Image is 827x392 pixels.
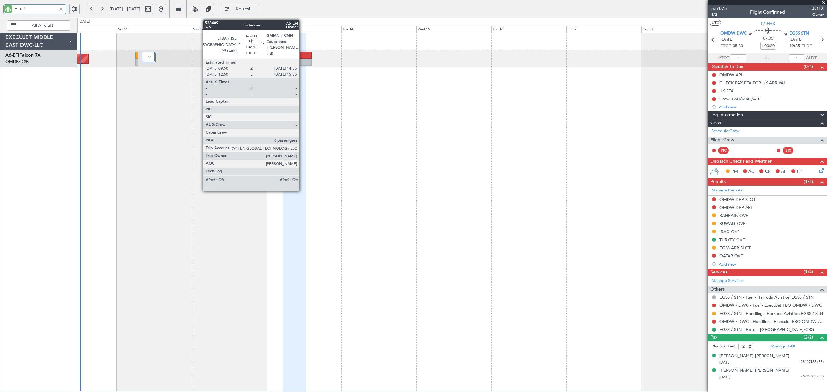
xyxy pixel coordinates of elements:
span: Services [710,269,727,276]
div: Crew: BSH/MRG/ATC [719,96,761,102]
span: 1/2 [711,12,727,17]
input: --:-- [731,54,746,62]
div: - - [795,148,810,153]
span: 537075 [711,5,727,12]
div: Sun 12 [192,26,267,33]
span: AF [781,169,786,175]
div: IRAQ OVF [719,229,739,234]
div: Flight Confirmed [750,9,785,15]
div: Tue 14 [341,26,416,33]
a: Schedule Crew [711,128,739,135]
div: QATAR OVF [719,253,743,259]
span: Dispatch To-Dos [710,63,743,71]
span: ELDT [801,43,812,49]
span: CR [765,169,770,175]
div: [PERSON_NAME] [PERSON_NAME] [719,353,789,359]
div: Add new [719,262,824,267]
span: [DATE] [719,375,730,379]
div: TURKEY OVF [719,237,745,242]
button: UTC [710,20,721,26]
span: ATOT [718,55,729,61]
span: Z6727003 (PP) [801,374,824,379]
span: Leg Information [710,111,743,119]
div: OMDW DEP SLOT [719,197,756,202]
span: FP [797,169,802,175]
div: Fri 17 [566,26,641,33]
div: [DATE] [79,19,90,25]
a: OMDW / DWC - Fuel - ExecuJet FBO OMDW / DWC [719,303,822,308]
div: - - [730,148,745,153]
span: Crew [710,119,721,127]
span: (0/4) [804,63,813,70]
span: [DATE] - [DATE] [110,6,140,12]
span: Dispatch Checks and Weather [710,158,772,165]
span: Owner [809,12,824,17]
span: Others [710,286,725,293]
a: OMDW / DWC - Handling - ExecuJet FBO OMDW / DWC [719,319,824,324]
div: Sat 18 [641,26,716,33]
span: 05:30 [733,43,743,49]
span: Flight Crew [710,137,734,144]
div: Fri 10 [42,26,117,33]
span: 128127165 (PP) [799,359,824,365]
span: Pax [710,334,717,341]
span: ETOT [720,43,731,49]
a: A6-EFIFalcon 7X [5,53,41,57]
span: A6-EFI [5,53,19,57]
span: [DATE] [719,360,730,365]
a: Manage Services [711,278,744,284]
div: KUWAIT OVF [719,221,745,226]
div: OMDW DEP API [719,205,752,210]
div: Mon 13 [267,26,341,33]
a: Manage Permits [711,187,743,194]
span: EGSS STN [790,30,809,37]
button: Refresh [221,4,259,14]
a: EGSS / STN - Hotel - [GEOGRAPHIC_DATA]/CBG [719,327,814,332]
span: ALDT [806,55,817,61]
span: [DATE] [720,36,734,43]
div: Thu 16 [491,26,566,33]
button: All Aircraft [7,20,70,31]
span: EJO1X [809,5,824,12]
label: Planned PAX [711,343,736,350]
span: AC [748,169,754,175]
span: Refresh [231,7,257,11]
div: BAHRAIN OVF [719,213,748,218]
span: (1/4) [804,268,813,275]
span: Permits [710,178,726,186]
span: OMDW DWC [720,30,747,37]
div: Wed 15 [416,26,491,33]
span: (1/8) [804,178,813,185]
div: EGSS ARR SLOT [719,245,751,251]
div: Sat 11 [117,26,192,33]
div: CHECK PAX ETA FOR UK ARRIVAL [719,80,786,86]
div: OMDW API [719,72,742,77]
img: arrow-gray.svg [147,55,151,58]
div: Add new [719,104,824,110]
div: SIC [783,147,793,154]
div: UK ETA [719,88,734,94]
a: EGSS / STN - Fuel - Harrods Aviation EGSS / STN [719,294,814,300]
div: PIC [718,147,729,154]
span: 07:05 [763,36,773,42]
a: EGSS / STN - Handling - Harrods Aviation EGSS / STN [719,311,823,316]
span: 12:35 [790,43,800,49]
span: (2/2) [804,334,813,341]
span: PM [731,169,738,175]
div: [PERSON_NAME] [PERSON_NAME] [719,367,789,374]
span: All Aircraft [17,23,68,28]
input: A/C (Reg. or Type) [20,4,57,14]
span: T7-FHX [760,20,775,27]
a: OMDB/DXB [5,59,29,65]
a: Manage PAX [771,343,795,350]
span: [DATE] [790,36,803,43]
